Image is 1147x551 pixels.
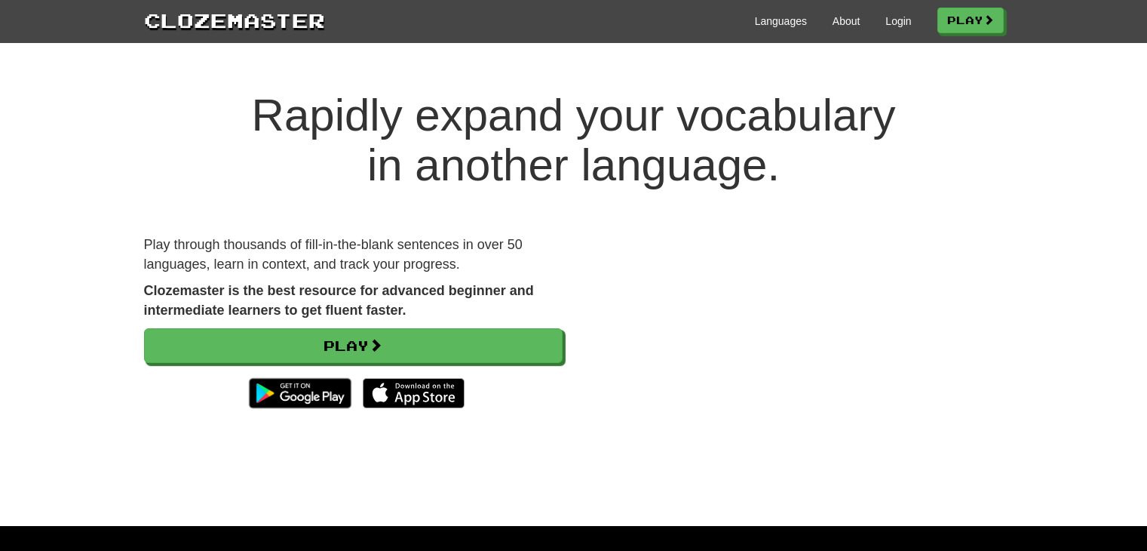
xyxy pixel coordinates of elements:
a: Play [937,8,1004,33]
img: Download_on_the_App_Store_Badge_US-UK_135x40-25178aeef6eb6b83b96f5f2d004eda3bffbb37122de64afbaef7... [363,378,465,408]
a: Login [885,14,911,29]
img: Get it on Google Play [241,371,358,416]
a: Play [144,328,563,363]
a: About [833,14,860,29]
p: Play through thousands of fill-in-the-blank sentences in over 50 languages, learn in context, and... [144,235,563,274]
a: Clozemaster [144,6,325,34]
a: Languages [755,14,807,29]
strong: Clozemaster is the best resource for advanced beginner and intermediate learners to get fluent fa... [144,283,534,318]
